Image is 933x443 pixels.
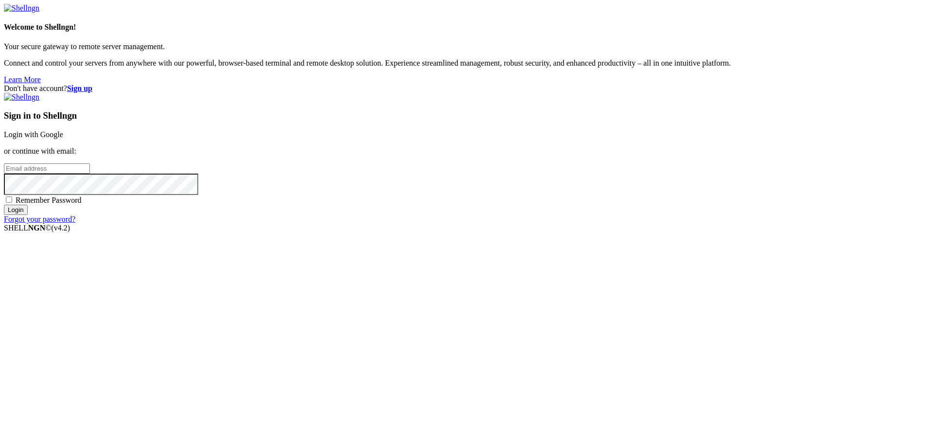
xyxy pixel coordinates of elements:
img: Shellngn [4,93,39,102]
p: or continue with email: [4,147,929,156]
input: Email address [4,163,90,174]
a: Sign up [67,84,92,92]
h3: Sign in to Shellngn [4,110,929,121]
div: Don't have account? [4,84,929,93]
h4: Welcome to Shellngn! [4,23,929,32]
span: 4.2.0 [52,224,70,232]
span: SHELL © [4,224,70,232]
a: Login with Google [4,130,63,139]
b: NGN [28,224,46,232]
p: Connect and control your servers from anywhere with our powerful, browser-based terminal and remo... [4,59,929,68]
a: Forgot your password? [4,215,75,223]
p: Your secure gateway to remote server management. [4,42,929,51]
input: Remember Password [6,196,12,203]
span: Remember Password [16,196,82,204]
a: Learn More [4,75,41,84]
img: Shellngn [4,4,39,13]
input: Login [4,205,28,215]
